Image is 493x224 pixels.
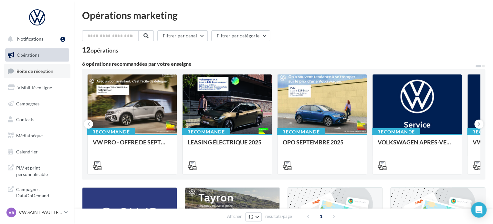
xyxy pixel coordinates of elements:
[60,37,65,42] div: 1
[227,213,242,219] span: Afficher
[4,64,70,78] a: Boîte de réception
[4,129,70,142] a: Médiathèque
[4,32,68,46] button: Notifications 1
[16,163,67,177] span: PLV et print personnalisable
[17,85,52,90] span: Visibilité en ligne
[8,209,14,216] span: VS
[19,209,62,216] p: VW SAINT PAUL LES DAX
[4,113,70,126] a: Contacts
[471,202,487,218] div: Open Intercom Messenger
[87,128,135,135] div: Recommandé
[17,36,43,42] span: Notifications
[4,145,70,159] a: Calendrier
[4,81,70,94] a: Visibilité en ligne
[16,117,34,122] span: Contacts
[211,30,270,41] button: Filtrer par catégorie
[16,101,39,106] span: Campagnes
[17,52,39,58] span: Opérations
[283,139,362,152] div: OPO SEPTEMBRE 2025
[4,48,70,62] a: Opérations
[265,213,292,219] span: résultats/page
[4,161,70,180] a: PLV et print personnalisable
[182,128,230,135] div: Recommandé
[4,97,70,111] a: Campagnes
[316,211,326,221] span: 1
[16,149,38,154] span: Calendrier
[82,61,475,66] div: 6 opérations recommandées par votre enseigne
[82,46,118,54] div: 12
[372,128,420,135] div: Recommandé
[16,133,43,138] span: Médiathèque
[378,139,456,152] div: VOLKSWAGEN APRES-VENTE
[4,182,70,201] a: Campagnes DataOnDemand
[248,214,254,219] span: 12
[93,139,172,152] div: VW PRO - OFFRE DE SEPTEMBRE 25
[5,206,69,219] a: VS VW SAINT PAUL LES DAX
[277,128,325,135] div: Recommandé
[245,212,262,221] button: 12
[82,10,485,20] div: Opérations marketing
[157,30,208,41] button: Filtrer par canal
[90,47,118,53] div: opérations
[16,185,67,199] span: Campagnes DataOnDemand
[16,68,53,74] span: Boîte de réception
[188,139,267,152] div: LEASING ÉLECTRIQUE 2025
